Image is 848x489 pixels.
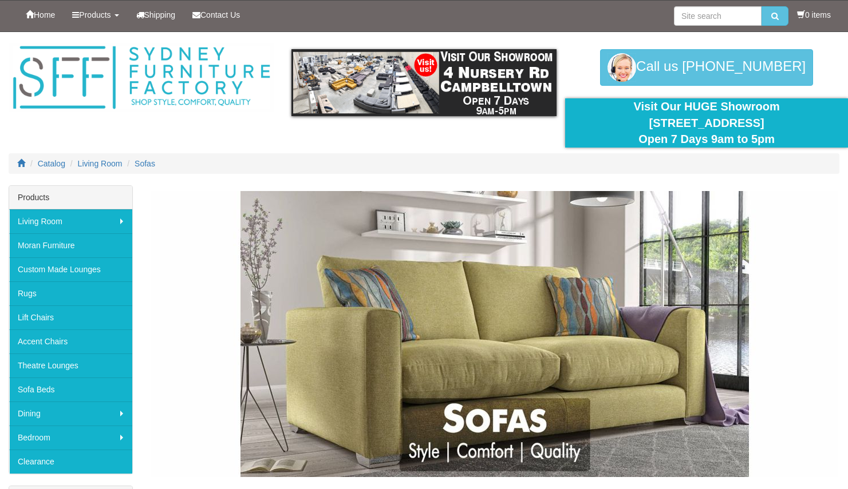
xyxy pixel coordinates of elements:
[9,257,132,281] a: Custom Made Lounges
[9,353,132,377] a: Theatre Lounges
[9,329,132,353] a: Accent Chairs
[291,49,557,116] img: showroom.gif
[34,10,55,19] span: Home
[9,426,132,450] a: Bedroom
[674,6,762,26] input: Site search
[79,10,111,19] span: Products
[128,1,184,29] a: Shipping
[574,98,839,148] div: Visit Our HUGE Showroom [STREET_ADDRESS] Open 7 Days 9am to 5pm
[9,186,132,209] div: Products
[78,159,123,168] a: Living Room
[184,1,249,29] a: Contact Us
[17,1,64,29] a: Home
[151,191,838,477] img: Sofas
[9,401,132,426] a: Dining
[9,377,132,401] a: Sofa Beds
[38,159,65,168] a: Catalog
[9,305,132,329] a: Lift Chairs
[9,209,132,233] a: Living Room
[144,10,176,19] span: Shipping
[9,43,274,112] img: Sydney Furniture Factory
[797,9,831,21] li: 0 items
[9,233,132,257] a: Moran Furniture
[9,450,132,474] a: Clearance
[135,159,155,168] a: Sofas
[9,281,132,305] a: Rugs
[200,10,240,19] span: Contact Us
[64,1,127,29] a: Products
